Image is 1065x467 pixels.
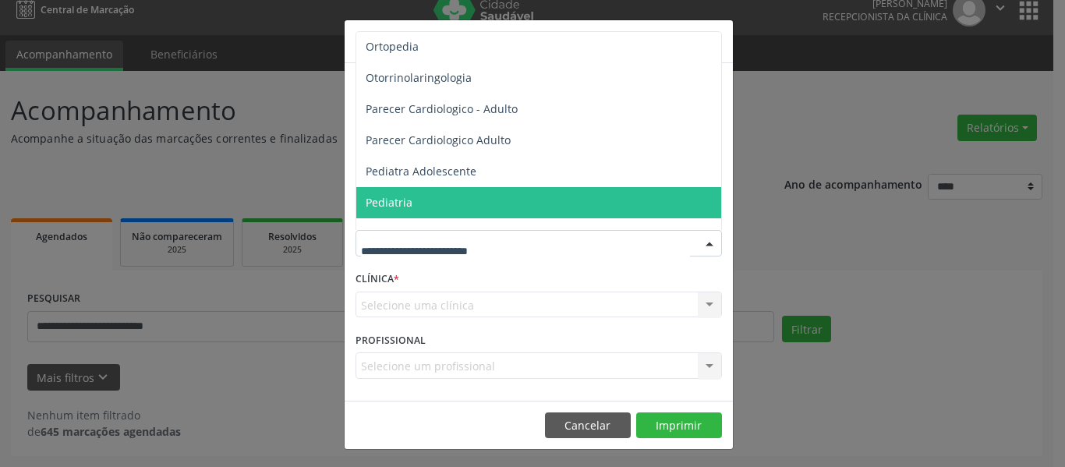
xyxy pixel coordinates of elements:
[366,39,419,54] span: Ortopedia
[366,101,518,116] span: Parecer Cardiologico - Adulto
[356,31,534,51] h5: Relatório de agendamentos
[366,133,511,147] span: Parecer Cardiologico Adulto
[356,328,426,352] label: PROFISSIONAL
[366,195,412,210] span: Pediatria
[545,412,631,439] button: Cancelar
[702,20,733,58] button: Close
[366,70,472,85] span: Otorrinolaringologia
[356,267,399,292] label: CLÍNICA
[366,164,476,179] span: Pediatra Adolescente
[636,412,722,439] button: Imprimir
[366,226,453,241] span: [PERSON_NAME]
